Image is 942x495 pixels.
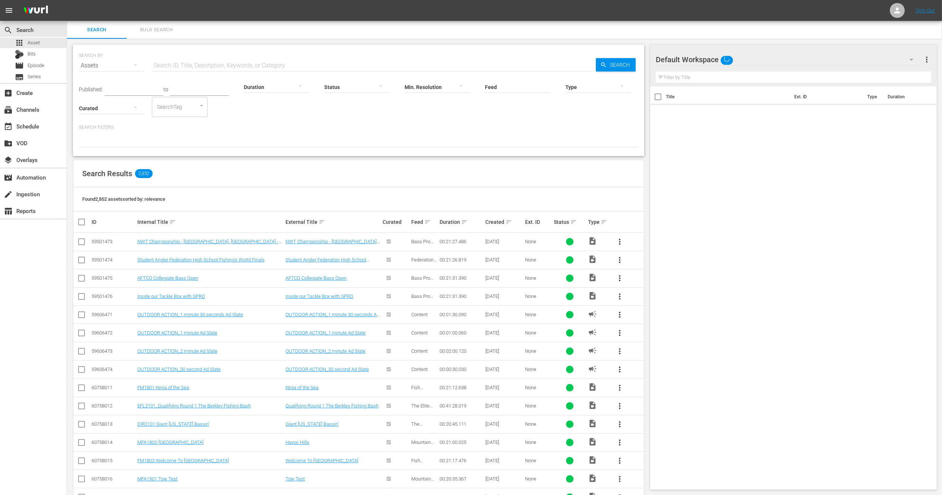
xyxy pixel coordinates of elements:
span: sort [570,219,577,225]
a: Qualifying Round 1 The Berkley Fishing Bash [285,403,379,409]
div: 00:41:28.019 [440,403,483,409]
span: more_vert [615,365,624,374]
a: NWT Championship - [GEOGRAPHIC_DATA], [GEOGRAPHIC_DATA] - Part 2 [285,239,380,250]
span: Reports [4,207,13,216]
span: Mountain Mafia [411,476,434,487]
a: AFTCO Collegiate Bass Open [137,275,198,281]
div: [DATE] [485,421,523,427]
span: VOD [4,139,13,148]
a: DIR2101 Giant [US_STATE] Bassin’ [137,421,209,427]
a: Inside our Tackle Box with SPRO [285,293,353,299]
th: Type [863,86,883,107]
span: more_vert [615,383,624,392]
button: more_vert [611,397,629,415]
a: OUTDOOR ACTION_1 minute 30 seconds Ad Slate [137,312,243,317]
div: 59501475 [92,275,135,281]
span: Overlays [4,156,13,165]
div: 00:01:30.090 [440,312,483,317]
span: Video [588,237,597,245]
span: more_vert [615,329,624,337]
button: more_vert [611,470,629,488]
a: FM1802-Welcome To [GEOGRAPHIC_DATA] [137,458,229,463]
div: None [525,257,552,263]
span: sort [461,219,468,225]
a: OUTDOOR ACTION_2 minute Ad Slate [285,348,365,354]
a: OUTDOOR ACTION_30 second Ad Slate [137,367,221,372]
button: more_vert [922,51,931,69]
span: Content [411,348,428,354]
button: more_vert [611,324,629,342]
button: more_vert [611,269,629,287]
button: more_vert [611,379,629,397]
span: sort [169,219,176,225]
div: [DATE] [485,312,523,317]
img: ans4CAIJ8jUAAAAAAAAAAAAAAAAAAAAAAAAgQb4GAAAAAAAAAAAAAAAAAAAAAAAAJMjXAAAAAAAAAAAAAAAAAAAAAAAAgAT5G... [18,2,54,19]
div: None [525,348,552,354]
a: AFTCO Collegiate Bass Open [285,275,347,281]
span: Video [588,273,597,282]
div: 60758013 [92,421,135,427]
a: OUTDOOR ACTION_1 minute 30 seconds Ad Slate [285,312,380,323]
div: Internal Title [137,218,284,226]
div: None [525,440,552,445]
div: 59606474 [92,367,135,372]
a: Student Angler Federation High School Fishing’s World Finals [285,257,369,268]
div: None [525,312,552,317]
div: Feed [411,218,438,226]
button: more_vert [611,434,629,451]
div: 60758011 [92,385,135,390]
div: 60758015 [92,458,135,463]
div: [DATE] [485,348,523,354]
span: Content [411,330,428,336]
button: Search [596,58,636,72]
div: None [525,293,552,299]
span: Series [28,73,41,80]
div: None [525,421,552,427]
div: [DATE] [485,275,523,281]
div: Created [485,218,523,226]
span: Asset [28,39,40,47]
div: Default Workspace [656,49,920,70]
div: External Title [285,218,380,226]
span: Video [588,456,597,464]
span: to [163,86,168,92]
button: more_vert [611,415,629,433]
span: Episode [15,61,24,70]
a: NWT Championship - [GEOGRAPHIC_DATA], [GEOGRAPHIC_DATA] - Part 2 [137,239,281,250]
button: more_vert [611,361,629,378]
span: Video [588,291,597,300]
div: [DATE] [485,367,523,372]
button: more_vert [611,233,629,251]
a: Tow Test [285,476,305,482]
div: 00:21:00.025 [440,440,483,445]
a: OUTDOOR ACTION_1 minute Ad Slate [285,330,365,336]
span: Search [71,26,122,34]
div: 00:01:00.060 [440,330,483,336]
span: AD [588,328,597,337]
span: AD [588,310,597,318]
th: Ext. ID [790,86,863,107]
span: more_vert [615,274,624,283]
span: Content [411,312,428,317]
div: 00:21:26.819 [440,257,483,263]
span: Published: [79,86,103,92]
a: OUTDOOR ACTION_2 minute Ad Slate [137,348,217,354]
div: None [525,403,552,409]
span: Bass Pro Shop's Collegiate Bass Fishing Series [411,275,433,309]
span: Video [588,419,597,428]
div: [DATE] [485,403,523,409]
span: more_vert [615,456,624,465]
span: Bass Pro Shop's Fisherman's Handbook [411,293,437,316]
span: 2,852 [135,169,153,178]
span: Fish Mavericks [411,385,433,396]
span: The Elite Fishing League [411,403,432,420]
a: Student Angler Federation High School Fishing’s World Finals [137,257,265,263]
div: Status [554,218,586,226]
div: [DATE] [485,239,523,244]
button: more_vert [611,288,629,305]
div: 00:21:12.638 [440,385,483,390]
div: None [525,239,552,244]
div: None [525,476,552,482]
a: MFA1901 Tow Test [137,476,178,482]
div: [DATE] [485,476,523,482]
